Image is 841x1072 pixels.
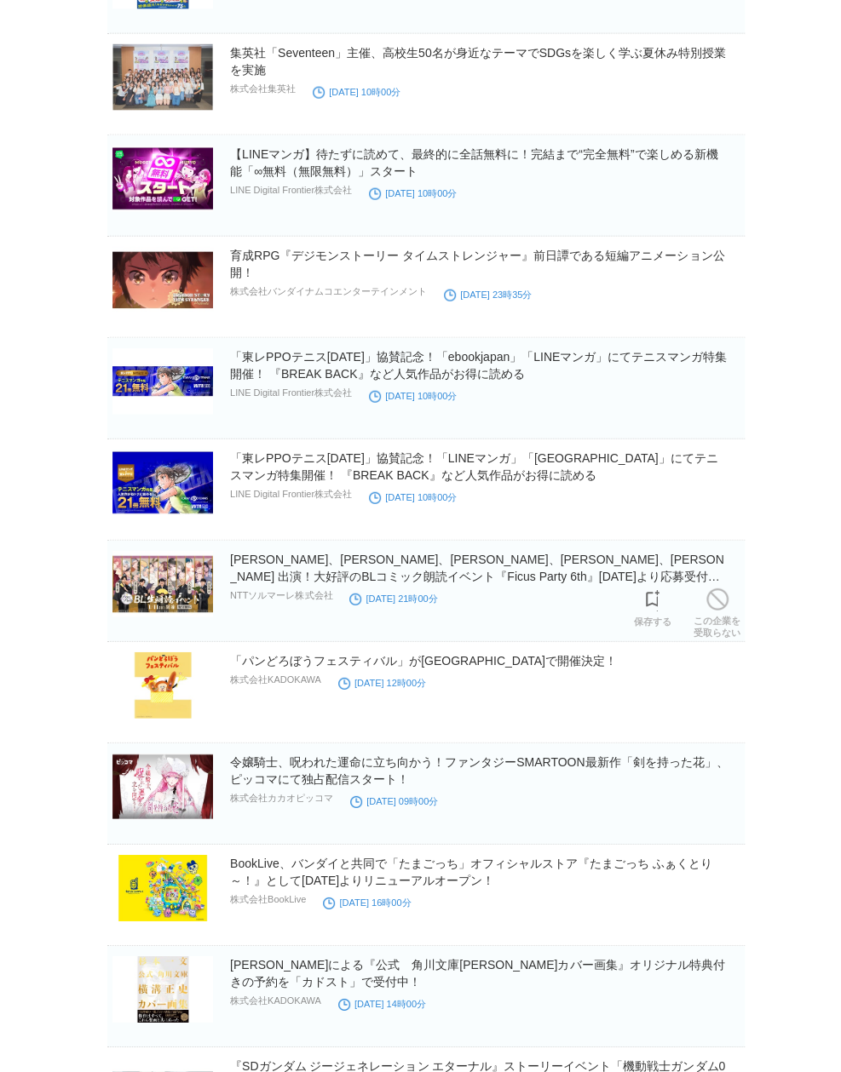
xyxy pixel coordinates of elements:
[112,146,213,212] img: 【LINEマンガ】待たずに読めて、最終的に全話無料に！完結まで“完全無料”で楽しめる新機能「∞無料（無限無料）」スタート
[230,654,617,668] a: 「パンどろぼうフェスティバル」が[GEOGRAPHIC_DATA]で開催決定！
[313,87,400,97] time: [DATE] 10時00分
[230,674,321,686] p: 株式会社KADOKAWA
[112,754,213,820] img: 3707-772-9aff180bf5083cac3b6455a883b371ba-750x480.png
[112,247,213,313] img: 育成RPG『デジモンストーリー タイムストレンジャー』前日譚である短編アニメーション公開！
[230,857,711,887] a: BookLive、バンダイと共同で「たまごっち」オフィシャルストア『たまごっち ふぁくとり～！』として[DATE]よりリニューアルオープン！
[230,995,321,1007] p: 株式会社KADOKAWA
[350,796,438,806] time: [DATE] 09時00分
[369,391,457,401] time: [DATE] 10時00分
[230,285,427,298] p: 株式会社バンダイナムコエンターテインメント
[230,184,352,197] p: LINE Digital Frontier株式会社
[230,387,352,399] p: LINE Digital Frontier株式会社
[444,289,532,300] time: [DATE] 23時35分
[112,551,213,617] img: 小野友樹、木島隆一、駒田航、田丸篤志、葉山翔太 出演！大好評のBLコミック朗読イベント『Ficus Party 6th』2025年10月12日(日)より応募受付開始！
[230,488,352,501] p: LINE Digital Frontier株式会社
[338,999,426,1009] time: [DATE] 14時00分
[230,589,332,602] p: NTTソルマーレ株式会社
[230,792,333,805] p: 株式会社カカオピッコマ
[338,678,426,688] time: [DATE] 12時00分
[369,492,457,502] time: [DATE] 10時00分
[230,249,724,279] a: 育成RPG『デジモンストーリー タイムストレンジャー』前日譚である短編アニメーション公開！
[230,46,726,77] a: 集英社「Seventeen」主催、高校生50名が身近なテーマでSDGsを楽しく学ぶ夏休み特別授業を実施
[230,553,724,600] a: [PERSON_NAME]、[PERSON_NAME]、[PERSON_NAME]、[PERSON_NAME]、[PERSON_NAME] 出演！大好評のBLコミック朗読イベント『Ficus P...
[230,958,724,989] a: [PERSON_NAME]による『公式 角川文庫[PERSON_NAME]カバー画集』オリジナル特典付きの予約を「カドスト」で受付中！
[230,83,296,95] p: 株式会社集英社
[112,44,213,111] img: 集英社「Seventeen」主催、高校生50名が身近なテーマでSDGsを楽しく学ぶ夏休み特別授業を実施
[369,188,457,198] time: [DATE] 10時00分
[230,893,306,906] p: 株式会社BookLive
[349,593,437,604] time: [DATE] 21時00分
[694,584,740,639] a: この企業を受取らない
[323,897,411,908] time: [DATE] 16時00分
[112,956,213,1023] img: 7006-17860-552dce41dcc90e799e3813ff27edcd71-1157x1500.jpg
[230,350,727,381] a: 「東レPPOテニス[DATE]」協賛記念！「ebookjapan」「LINEマンガ」にてテニスマンガ特集開催！ 『BREAK BACK』など人気作品がお得に読める
[634,585,671,628] a: 保存する
[112,652,213,719] img: 「パンどろぼうフェスティバル」が大阪で開催決定！
[230,451,718,482] a: 「東レPPOテニス[DATE]」協賛記念！「LINEマンガ」「[GEOGRAPHIC_DATA]」にてテニスマンガ特集開催！ 『BREAK BACK』など人気作品がお得に読める
[230,147,717,178] a: 【LINEマンガ】待たずに読めて、最終的に全話無料に！完結まで“完全無料”で楽しめる新機能「∞無料（無限無料）」スタート
[112,450,213,516] img: 「東レPPOテニス2025」協賛記念！「LINEマンガ」「ebookjapan」にてテニスマンガ特集開催！ 『BREAK BACK』など人気作品がお得に読める
[112,855,213,921] img: 22823-556-2303ba7ef85af05479f020dd8248acd1-1915x1440.jpg
[112,348,213,415] img: 「東レPPOテニス2025」協賛記念！「ebookjapan」「LINEマンガ」にてテニスマンガ特集開催！ 『BREAK BACK』など人気作品がお得に読める
[230,755,728,786] a: 令嬢騎士、呪われた運命に立ち向かう！ファンタジーSMARTOON最新作「剣を持った花」、ピッコマにて独占配信スタート！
